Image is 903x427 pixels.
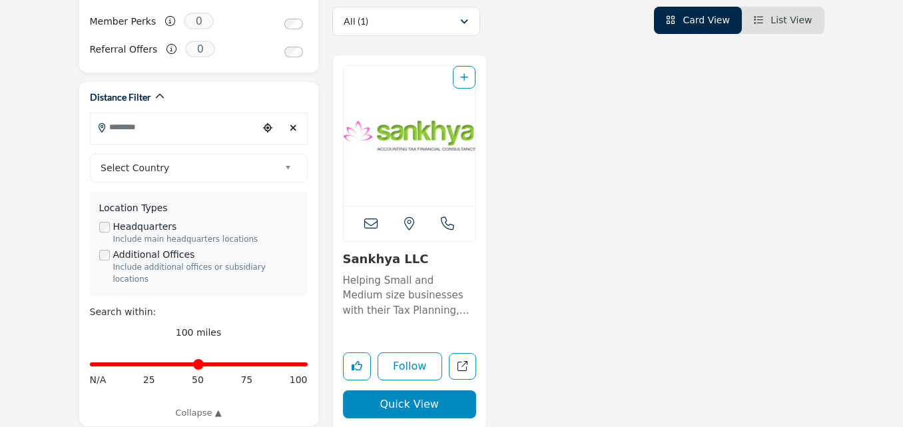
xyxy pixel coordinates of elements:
div: Include main headquarters locations [113,234,298,246]
div: Search within: [90,305,308,319]
label: Headquarters [113,220,177,234]
h2: Distance Filter [90,91,151,104]
a: Open sankhya-llc in new tab [449,353,476,380]
span: N/A [90,373,107,387]
span: List View [770,15,812,25]
span: 50 [192,373,204,387]
div: Include additional offices or subsidiary locations [113,262,298,286]
input: Switch to Referral Offers [284,47,303,57]
label: Referral Offers [90,38,158,61]
div: Choose your current location [258,114,277,143]
span: 0 [185,41,215,57]
span: Select Country [101,160,279,176]
span: 100 [290,373,308,387]
a: Collapse ▲ [90,406,308,420]
button: Follow [378,352,442,380]
input: Search Location [91,114,258,140]
label: Additional Offices [113,248,195,262]
span: 25 [143,373,155,387]
li: List View [742,7,824,34]
button: Like listing [343,352,371,380]
a: Helping Small and Medium size businesses with their Tax Planning, Preparation, Bookkeeping and al... [343,270,476,318]
img: Sankhya LLC [344,66,475,206]
a: View Card [666,15,730,25]
button: Quick View [343,390,476,418]
label: Member Perks [90,10,156,33]
a: Add To List [460,72,468,83]
input: Switch to Member Perks [284,19,303,29]
button: All (1) [332,7,480,36]
li: Card View [654,7,742,34]
p: All (1) [344,15,368,28]
span: Card View [683,15,729,25]
a: View List [754,15,812,25]
a: Sankhya LLC [343,252,429,266]
p: Helping Small and Medium size businesses with their Tax Planning, Preparation, Bookkeeping and al... [343,273,476,318]
div: Clear search location [284,114,303,143]
span: 75 [240,373,252,387]
h3: Sankhya LLC [343,252,476,266]
span: 0 [184,13,214,29]
a: Open Listing in new tab [344,66,475,206]
span: 100 miles [176,327,222,338]
div: Location Types [99,201,298,215]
